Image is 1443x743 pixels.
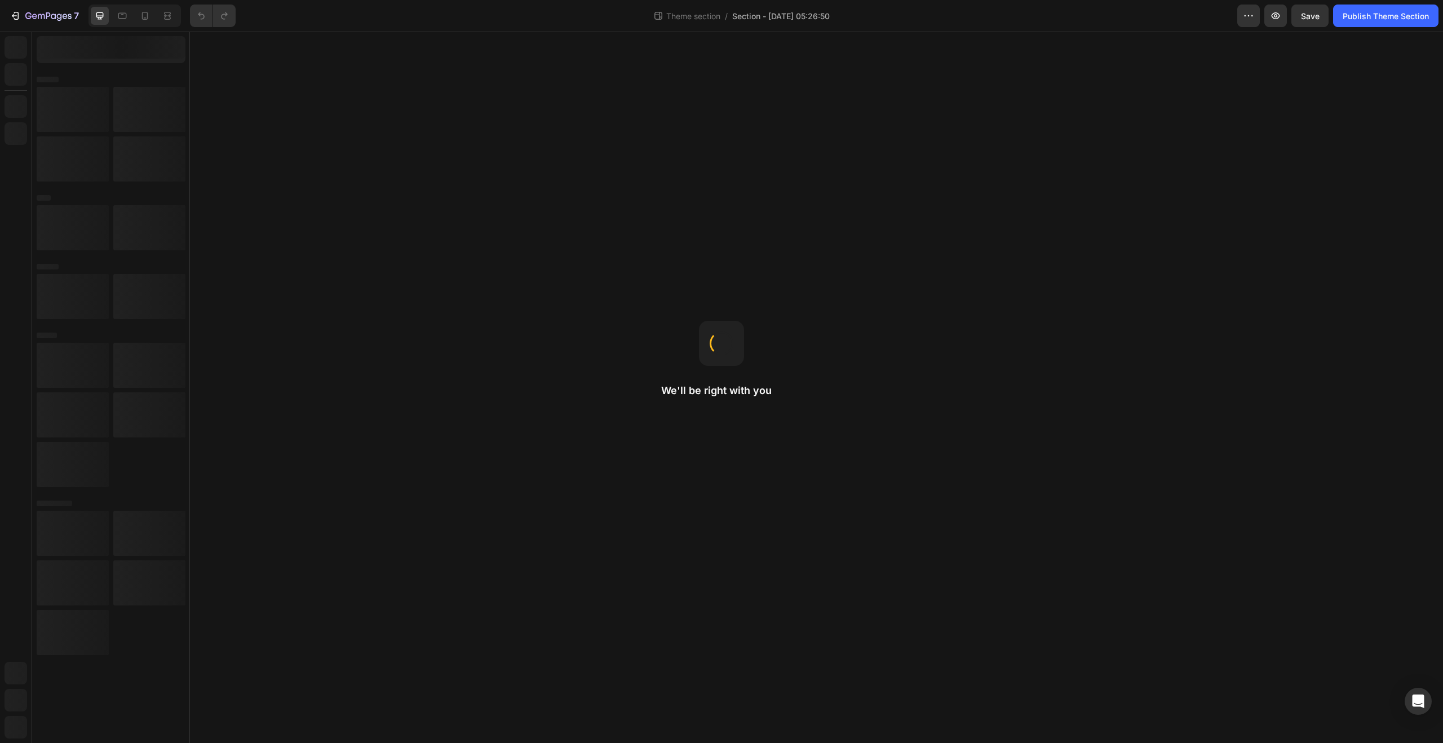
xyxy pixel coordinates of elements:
[5,5,84,27] button: 7
[190,5,236,27] div: Undo/Redo
[1405,688,1432,715] div: Open Intercom Messenger
[1301,11,1320,21] span: Save
[1291,5,1329,27] button: Save
[664,10,723,22] span: Theme section
[1333,5,1438,27] button: Publish Theme Section
[661,384,782,397] h2: We'll be right with you
[725,10,728,22] span: /
[1343,10,1429,22] div: Publish Theme Section
[74,9,79,23] p: 7
[732,10,830,22] span: Section - [DATE] 05:26:50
